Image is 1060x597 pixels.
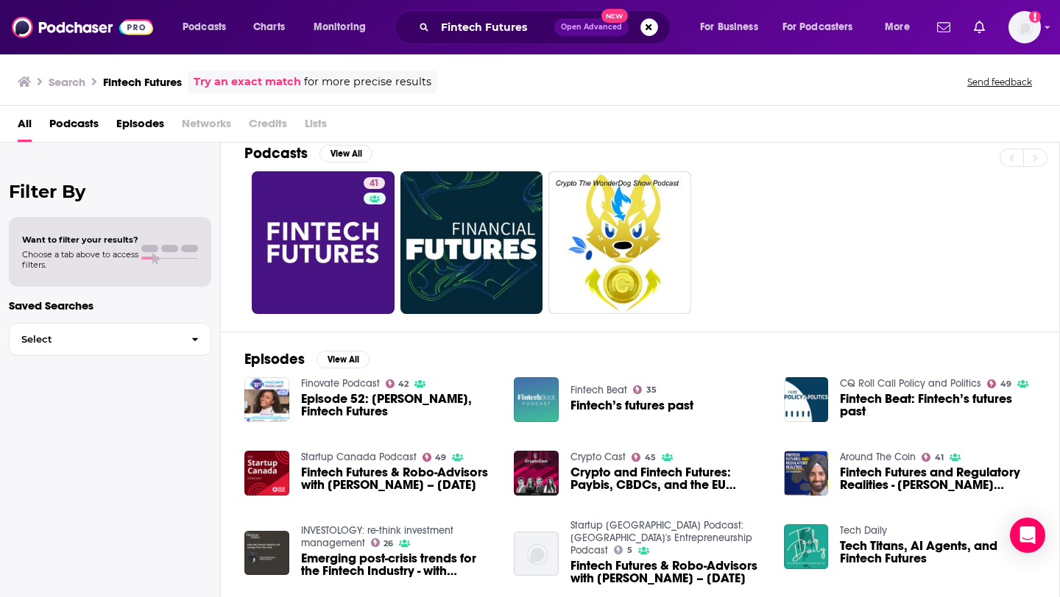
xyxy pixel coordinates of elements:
span: Credits [249,112,287,142]
button: open menu [303,15,385,39]
button: Show profile menu [1008,11,1041,43]
button: Send feedback [963,76,1036,88]
img: Crypto and Fintech Futures: Paybis, CBDCs, and the EU Landscape [514,451,559,496]
span: Emerging post-crisis trends for the Fintech Industry - with [PERSON_NAME] | Fintech Futures [301,552,497,577]
span: For Business [700,17,758,37]
a: Tech Daily [840,524,887,537]
div: Search podcasts, credits, & more... [409,10,685,44]
button: open menu [172,15,245,39]
a: 26 [371,538,394,547]
h2: Podcasts [244,144,308,162]
a: Episodes [116,112,164,142]
h2: Episodes [244,350,305,368]
span: Fintech Futures & Robo-Advisors with [PERSON_NAME] – [DATE] [301,466,497,491]
a: Fintech Futures & Robo-Advisors with Randy Cass – January 15 2019 [570,560,766,585]
span: 45 [645,454,656,461]
button: open menu [875,15,928,39]
a: Episode 52: Sharon Kimathi, Fintech Futures [301,393,497,418]
div: Open Intercom Messenger [1010,518,1045,553]
button: View All [317,351,370,368]
span: 26 [384,540,393,547]
a: 41 [252,171,395,314]
a: 45 [632,453,656,462]
span: New [601,9,628,23]
a: 49 [987,379,1011,388]
span: Monitoring [314,17,366,37]
a: INVESTOLOGY: re-think investment management [301,524,453,549]
h2: Filter By [9,181,211,202]
a: Fintech’s futures past [570,399,693,412]
a: PodcastsView All [244,144,372,162]
span: Fintech Futures and Regulatory Realities - [PERSON_NAME][GEOGRAPHIC_DATA] | ATC #496 [840,466,1036,491]
span: 5 [627,547,632,554]
a: Crypto and Fintech Futures: Paybis, CBDCs, and the EU Landscape [570,466,766,491]
svg: Add a profile image [1029,11,1041,23]
a: Startup Canada Podcast: Canada's Entrepreneurship Podcast [570,519,752,557]
span: Open Advanced [561,24,622,31]
button: Select [9,323,211,356]
span: Select [10,335,180,344]
span: Fintech Futures & Robo-Advisors with [PERSON_NAME] – [DATE] [570,560,766,585]
a: 35 [633,385,657,394]
a: 42 [386,379,409,388]
a: Tech Titans, AI Agents, and Fintech Futures [840,540,1036,565]
a: All [18,112,32,142]
a: Show notifications dropdown [968,15,991,40]
span: Choose a tab above to access filters. [22,249,138,270]
span: More [885,17,910,37]
a: Around The Coin [840,451,916,463]
img: Tech Titans, AI Agents, and Fintech Futures [784,524,829,569]
a: Show notifications dropdown [931,15,956,40]
a: Podcasts [49,112,99,142]
span: For Podcasters [782,17,853,37]
span: Want to filter your results? [22,235,138,245]
a: Fintech Futures and Regulatory Realities - Jas Randhawa | ATC #496 [840,466,1036,491]
a: Charts [244,15,294,39]
img: Podchaser - Follow, Share and Rate Podcasts [12,13,153,41]
img: Episode 52: Sharon Kimathi, Fintech Futures [244,377,289,422]
p: Saved Searches [9,298,211,312]
button: Open AdvancedNew [554,18,629,36]
a: Finovate Podcast [301,377,380,390]
a: Emerging post-crisis trends for the Fintech Industry - with Tanya Andreassyan | Fintech Futures [244,531,289,576]
a: Fintech Beat: Fintech’s futures past [840,393,1036,418]
span: Logged in as bjonesvested [1008,11,1041,43]
span: 49 [435,454,446,461]
span: Podcasts [183,17,226,37]
img: Fintech’s futures past [514,377,559,422]
img: Fintech Futures & Robo-Advisors with Randy Cass – January 15 2019 [514,532,559,576]
a: Startup Canada Podcast [301,451,417,463]
a: 41 [922,453,944,462]
img: Fintech Futures and Regulatory Realities - Jas Randhawa | ATC #496 [784,451,829,496]
span: 41 [370,176,379,191]
button: View All [319,145,372,162]
span: Charts [253,17,285,37]
span: Lists [305,112,327,142]
a: CQ Roll Call Policy and Politics [840,377,981,390]
a: EpisodesView All [244,350,370,368]
span: 35 [646,387,657,393]
img: Fintech Futures & Robo-Advisors with Randy Cass – January 15 2019 [244,451,289,496]
a: Fintech Beat: Fintech’s futures past [784,377,829,422]
span: for more precise results [304,74,431,90]
a: Fintech Futures & Robo-Advisors with Randy Cass – January 15 2019 [301,466,497,491]
img: User Profile [1008,11,1041,43]
span: 49 [1000,381,1011,387]
a: 41 [364,177,385,189]
a: 49 [423,453,447,462]
a: Crypto Cast [570,451,626,463]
